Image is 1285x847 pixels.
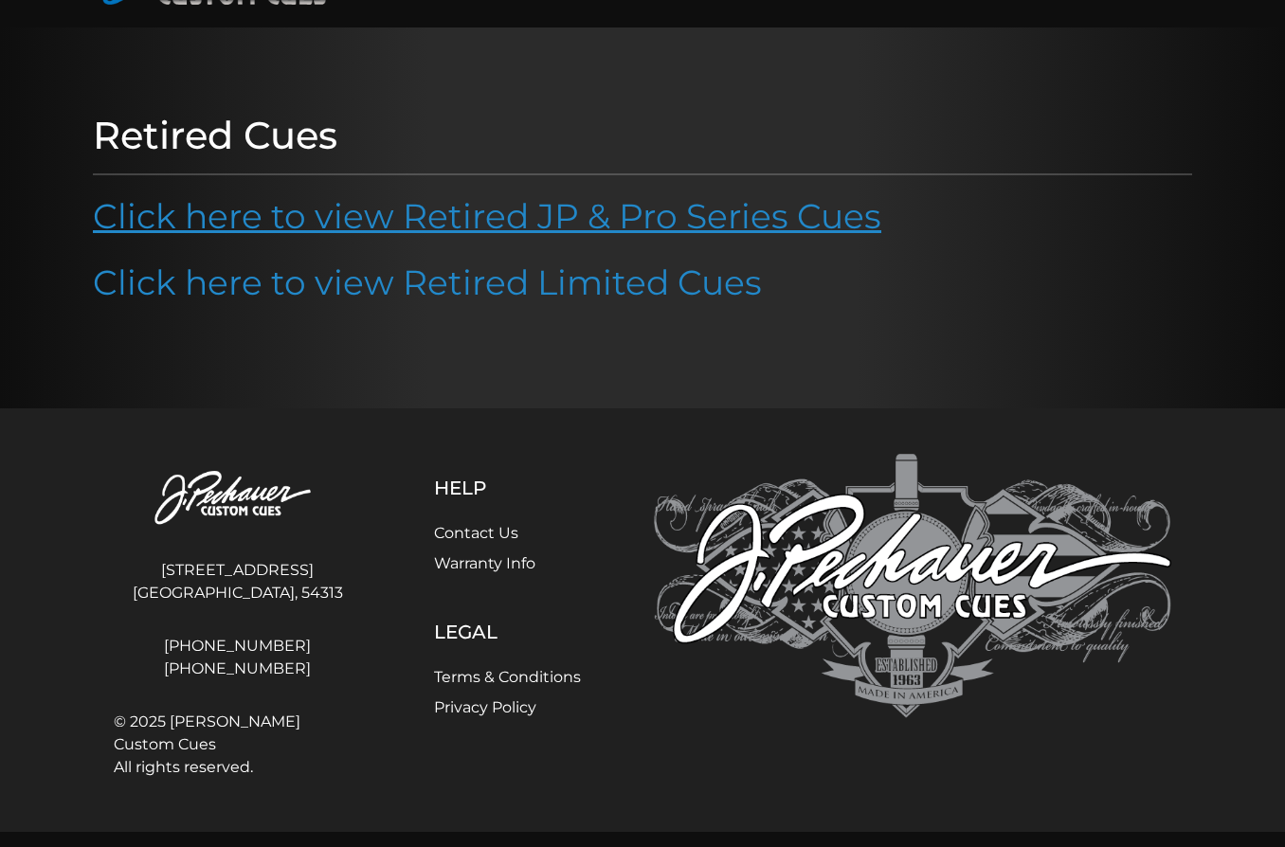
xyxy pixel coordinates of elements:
[93,195,881,237] a: Click here to view Retired JP & Pro Series Cues
[434,554,535,572] a: Warranty Info
[114,658,361,680] a: [PHONE_NUMBER]
[93,113,1192,158] h1: Retired Cues
[114,551,361,612] address: [STREET_ADDRESS] [GEOGRAPHIC_DATA], 54313
[654,454,1171,718] img: Pechauer Custom Cues
[434,698,536,716] a: Privacy Policy
[434,621,581,643] h5: Legal
[434,477,581,499] h5: Help
[93,261,762,303] a: Click here to view Retired Limited Cues
[434,524,518,542] a: Contact Us
[114,635,361,658] a: [PHONE_NUMBER]
[114,454,361,544] img: Pechauer Custom Cues
[114,711,361,779] span: © 2025 [PERSON_NAME] Custom Cues All rights reserved.
[434,668,581,686] a: Terms & Conditions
